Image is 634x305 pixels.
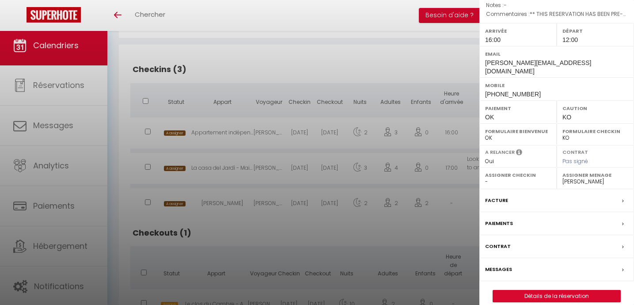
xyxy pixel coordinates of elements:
p: Notes : [486,1,627,10]
button: Détails de la réservation [493,290,621,302]
label: Contrat [562,149,588,154]
label: Mobile [485,81,628,90]
label: Paiements [485,219,513,228]
span: [PERSON_NAME][EMAIL_ADDRESS][DOMAIN_NAME] [485,59,591,75]
span: Pas signé [562,157,588,165]
label: Messages [485,265,512,274]
label: Assigner Menage [562,171,628,179]
span: [PHONE_NUMBER] [485,91,541,98]
span: 12:00 [562,36,578,43]
label: Paiement [485,104,551,113]
button: Ouvrir le widget de chat LiveChat [7,4,34,30]
span: OK [485,114,494,121]
span: - [504,1,507,9]
label: Formulaire Checkin [562,127,628,136]
label: Contrat [485,242,511,251]
label: Email [485,50,628,58]
label: Facture [485,196,508,205]
label: Caution [562,104,628,113]
label: A relancer [485,149,515,156]
a: Détails de la réservation [493,290,620,302]
label: Assigner Checkin [485,171,551,179]
label: Formulaire Bienvenue [485,127,551,136]
p: Commentaires : [486,10,627,19]
label: Arrivée [485,27,551,35]
iframe: Chat [596,265,627,298]
i: Sélectionner OUI si vous souhaiter envoyer les séquences de messages post-checkout [516,149,522,158]
span: KO [562,114,571,121]
label: Départ [562,27,628,35]
span: 16:00 [485,36,501,43]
